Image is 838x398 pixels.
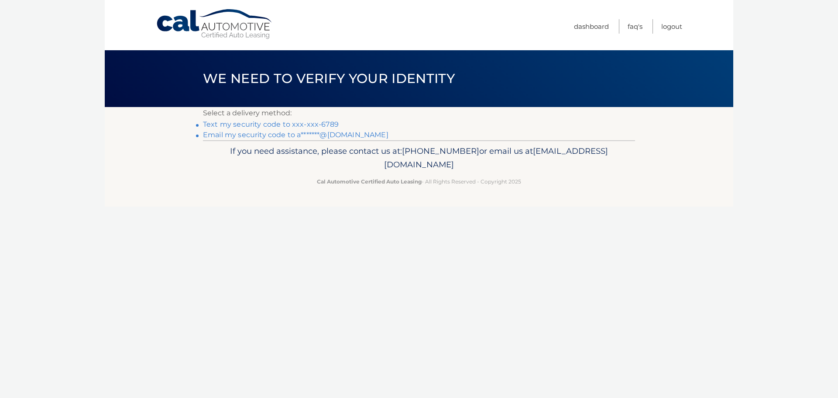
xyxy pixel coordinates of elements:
strong: Cal Automotive Certified Auto Leasing [317,178,422,185]
span: [PHONE_NUMBER] [402,146,479,156]
p: Select a delivery method: [203,107,635,119]
p: - All Rights Reserved - Copyright 2025 [209,177,629,186]
span: We need to verify your identity [203,70,455,87]
a: Logout [661,19,682,34]
a: Dashboard [574,19,609,34]
a: FAQ's [628,19,642,34]
a: Text my security code to xxx-xxx-6789 [203,120,339,128]
a: Email my security code to a*******@[DOMAIN_NAME] [203,131,388,139]
a: Cal Automotive [156,9,274,40]
p: If you need assistance, please contact us at: or email us at [209,144,629,172]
